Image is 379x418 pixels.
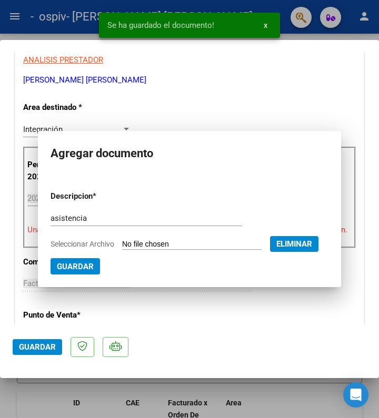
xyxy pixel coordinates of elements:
h2: Agregar documento [51,144,328,164]
span: Guardar [19,342,56,352]
p: Comprobante Tipo * [23,256,123,268]
span: Factura C [23,279,57,288]
span: ANALISIS PRESTADOR [23,55,103,65]
div: Open Intercom Messenger [343,382,368,407]
button: Guardar [13,339,62,355]
span: Seleccionar Archivo [51,240,114,248]
p: [PERSON_NAME] [PERSON_NAME] [23,74,356,86]
p: Período de Prestación (Ej: 202505 para Mayo 2025) [27,159,125,182]
span: Eliminar [276,239,312,249]
button: Guardar [51,258,100,274]
span: Guardar [57,262,94,271]
p: Descripcion [51,190,134,202]
button: Eliminar [270,236,318,252]
span: Integración [23,125,63,134]
span: x [264,21,267,30]
p: Punto de Venta [23,309,123,321]
p: Una vez que se asoció a un legajo aprobado no se puede cambiar el período de prestación. [27,224,352,236]
p: Area destinado * [23,101,123,114]
span: Se ha guardado el documento! [107,20,214,30]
